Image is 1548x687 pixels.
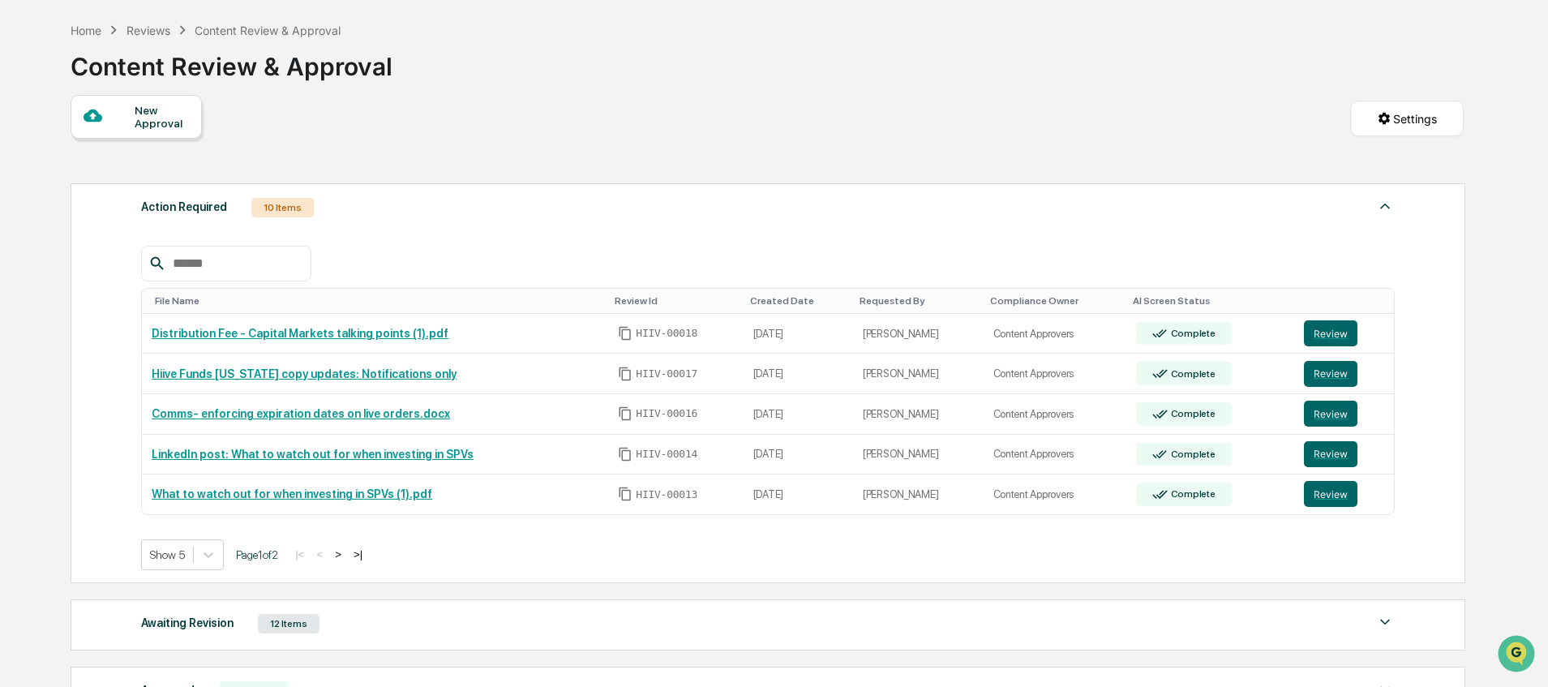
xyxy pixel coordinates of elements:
span: Preclearance [32,204,105,221]
div: Toggle SortBy [1307,295,1387,307]
a: Review [1304,320,1384,346]
span: HIIV-00016 [636,407,697,420]
a: Review [1304,361,1384,387]
a: Powered byPylon [114,274,196,287]
span: HIIV-00013 [636,488,697,501]
a: Hiive Funds [US_STATE] copy updates: Notifications only [152,367,457,380]
td: Content Approvers [984,354,1126,394]
span: Data Lookup [32,235,102,251]
button: Start new chat [276,129,295,148]
div: Toggle SortBy [750,295,847,307]
td: Content Approvers [984,435,1126,475]
td: [DATE] [744,435,853,475]
span: Copy Id [618,326,632,341]
div: Start new chat [55,124,266,140]
div: 12 Items [258,614,319,633]
td: [DATE] [744,314,853,354]
td: Content Approvers [984,314,1126,354]
div: Complete [1168,488,1216,500]
iframe: Open customer support [1496,633,1540,677]
div: Toggle SortBy [990,295,1120,307]
div: Toggle SortBy [155,295,602,307]
a: 🗄️Attestations [111,198,208,227]
td: [PERSON_NAME] [853,435,984,475]
span: HIIV-00014 [636,448,697,461]
div: We're available if you need us! [55,140,205,153]
button: Review [1304,481,1357,507]
span: Pylon [161,275,196,287]
button: Review [1304,320,1357,346]
span: HIIV-00018 [636,327,697,340]
button: > [330,547,346,561]
img: caret [1375,612,1395,632]
a: LinkedIn post: What to watch out for when investing in SPVs [152,448,474,461]
img: caret [1375,196,1395,216]
button: Review [1304,441,1357,467]
a: Distribution Fee - Capital Markets talking points (1).pdf [152,327,448,340]
div: 🔎 [16,237,29,250]
span: Copy Id [618,487,632,501]
button: >| [349,547,367,561]
div: Toggle SortBy [615,295,736,307]
a: What to watch out for when investing in SPVs (1).pdf [152,487,432,500]
div: Toggle SortBy [1133,295,1289,307]
div: Reviews [126,24,170,37]
span: Copy Id [618,367,632,381]
td: [PERSON_NAME] [853,314,984,354]
button: Review [1304,361,1357,387]
div: Complete [1168,408,1216,419]
button: Review [1304,401,1357,427]
td: Content Approvers [984,474,1126,514]
button: Settings [1350,101,1464,136]
a: 🖐️Preclearance [10,198,111,227]
span: Page 1 of 2 [236,548,278,561]
div: Toggle SortBy [860,295,977,307]
a: Comms- enforcing expiration dates on live orders.docx [152,407,450,420]
td: [DATE] [744,474,853,514]
div: Complete [1168,328,1216,339]
td: [PERSON_NAME] [853,394,984,435]
div: Content Review & Approval [195,24,341,37]
div: 🗄️ [118,206,131,219]
div: Home [71,24,101,37]
span: Copy Id [618,406,632,421]
a: Review [1304,481,1384,507]
a: Review [1304,401,1384,427]
td: [PERSON_NAME] [853,354,984,394]
div: Awaiting Revision [141,612,234,633]
span: HIIV-00017 [636,367,697,380]
button: |< [290,547,309,561]
span: Copy Id [618,447,632,462]
td: [DATE] [744,354,853,394]
p: How can we help? [16,34,295,60]
div: 🖐️ [16,206,29,219]
td: Content Approvers [984,394,1126,435]
a: Review [1304,441,1384,467]
a: 🔎Data Lookup [10,229,109,258]
div: 10 Items [251,198,314,217]
span: Attestations [134,204,201,221]
div: Action Required [141,196,227,217]
img: 1746055101610-c473b297-6a78-478c-a979-82029cc54cd1 [16,124,45,153]
td: [PERSON_NAME] [853,474,984,514]
div: New Approval [135,104,189,130]
button: < [311,547,328,561]
td: [DATE] [744,394,853,435]
div: Complete [1168,449,1216,460]
div: Content Review & Approval [71,39,392,81]
div: Complete [1168,368,1216,380]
